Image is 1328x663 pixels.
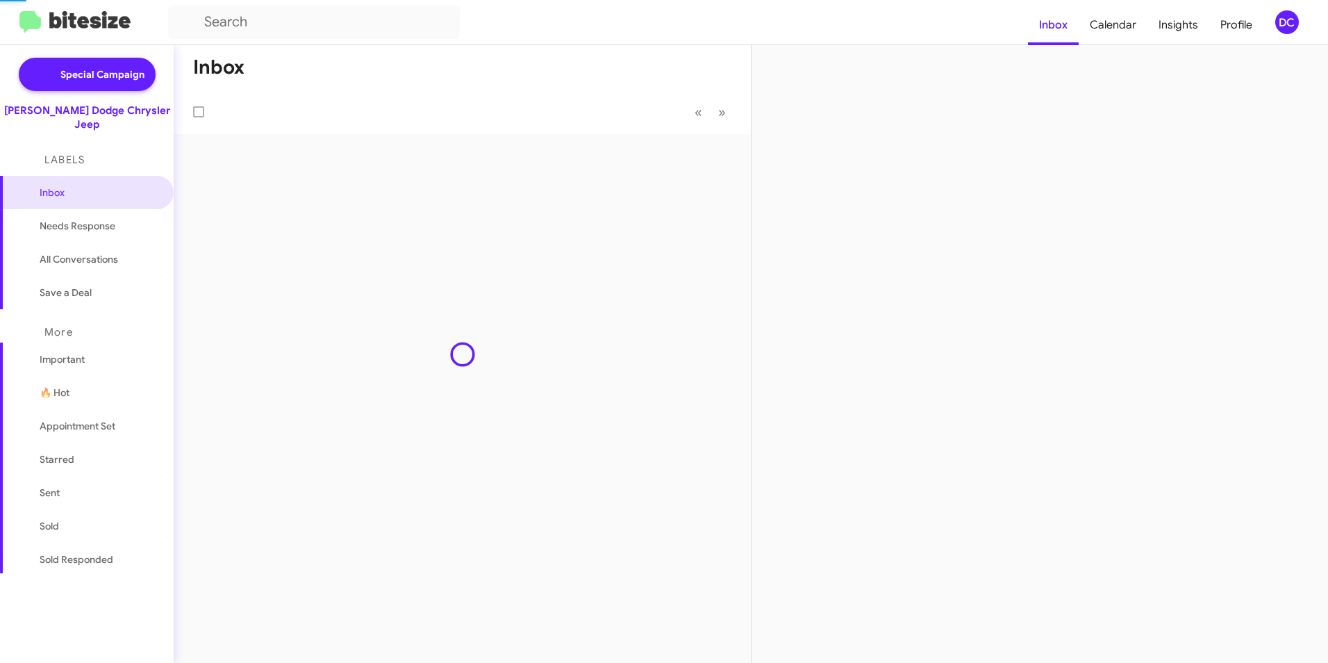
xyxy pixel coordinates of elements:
span: All Conversations [40,252,118,266]
span: Starred [40,452,74,466]
h1: Inbox [193,56,244,79]
input: Search [168,6,460,39]
span: Special Campaign [60,67,144,81]
span: 🔥 Hot [40,386,69,400]
a: Profile [1209,5,1263,45]
span: Sent [40,486,60,500]
div: DC [1275,10,1299,34]
button: Previous [686,98,711,126]
span: » [718,104,726,121]
span: More [44,326,73,338]
span: Important [40,352,158,366]
span: Sold [40,519,59,533]
button: DC [1263,10,1313,34]
span: Inbox [40,186,158,199]
span: Save a Deal [40,286,92,300]
nav: Page navigation example [687,98,734,126]
span: Sold Responded [40,552,113,566]
span: Appointment Set [40,419,115,433]
a: Calendar [1079,5,1147,45]
a: Inbox [1028,5,1079,45]
span: « [695,104,702,121]
a: Special Campaign [19,58,156,91]
span: Labels [44,154,85,166]
span: Needs Response [40,219,158,233]
a: Insights [1147,5,1209,45]
button: Next [710,98,734,126]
